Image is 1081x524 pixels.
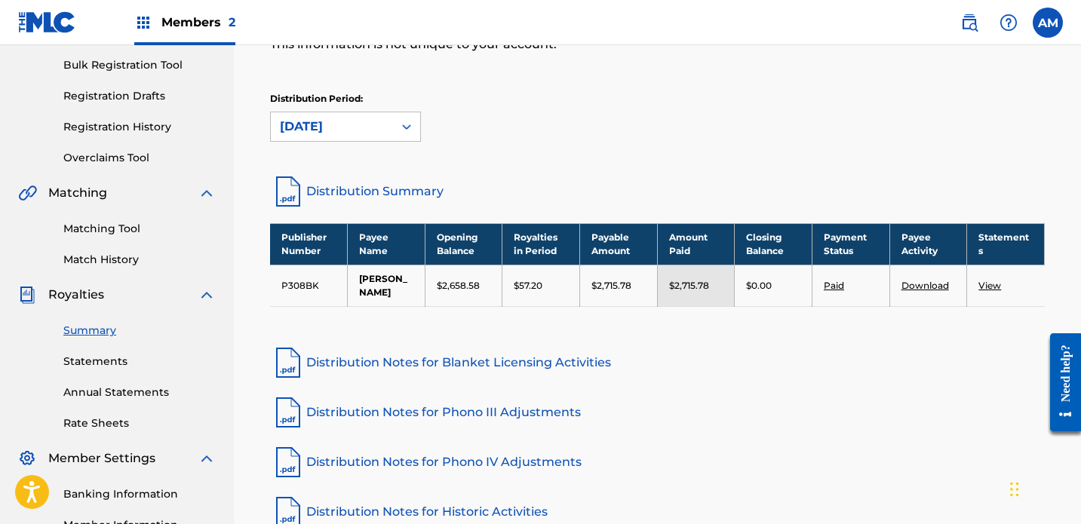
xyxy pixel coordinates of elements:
th: Amount Paid [657,223,735,265]
span: Matching [48,184,107,202]
a: Summary [63,323,216,339]
a: View [978,280,1001,291]
a: Statements [63,354,216,369]
img: expand [198,286,216,304]
img: Matching [18,184,37,202]
th: Opening Balance [425,223,502,265]
p: $2,658.58 [437,279,480,293]
a: Paid [824,280,844,291]
img: Royalties [18,286,36,304]
iframe: Resource Center [1039,322,1081,443]
img: search [960,14,978,32]
th: Closing Balance [735,223,812,265]
img: MLC Logo [18,11,76,33]
td: P308BK [270,265,348,306]
a: Match History [63,252,216,268]
th: Payable Amount [580,223,658,265]
a: Registration Drafts [63,88,216,104]
img: Top Rightsholders [134,14,152,32]
a: Download [901,280,949,291]
img: pdf [270,444,306,480]
span: Members [161,14,235,31]
img: distribution-summary-pdf [270,173,306,210]
a: Rate Sheets [63,415,216,431]
img: Member Settings [18,449,36,467]
a: Public Search [954,8,984,38]
p: $2,715.78 [669,279,709,293]
img: help [1000,14,1018,32]
td: [PERSON_NAME] [348,265,425,306]
img: pdf [270,345,306,381]
div: Help [993,8,1024,38]
th: Statements [967,223,1045,265]
a: Banking Information [63,486,216,502]
a: Distribution Notes for Blanket Licensing Activities [270,345,1045,381]
th: Payee Activity [889,223,967,265]
div: [DATE] [280,118,384,136]
span: Royalties [48,286,104,304]
div: User Menu [1033,8,1063,38]
p: $57.20 [514,279,542,293]
div: Drag [1010,467,1019,512]
a: Bulk Registration Tool [63,57,216,73]
span: Member Settings [48,449,155,467]
a: Matching Tool [63,221,216,237]
a: Overclaims Tool [63,150,216,166]
img: expand [198,184,216,202]
a: Distribution Notes for Phono IV Adjustments [270,444,1045,480]
a: Annual Statements [63,385,216,400]
th: Payment Status [812,223,889,265]
iframe: Chat Widget [1006,452,1081,524]
img: expand [198,449,216,467]
p: Distribution Period: [270,92,421,106]
img: pdf [270,394,306,431]
p: $2,715.78 [591,279,631,293]
a: Distribution Summary [270,173,1045,210]
a: Registration History [63,119,216,135]
th: Publisher Number [270,223,348,265]
a: Distribution Notes for Phono III Adjustments [270,394,1045,431]
p: $0.00 [746,279,772,293]
span: 2 [229,15,235,29]
th: Royalties in Period [502,223,580,265]
th: Payee Name [348,223,425,265]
